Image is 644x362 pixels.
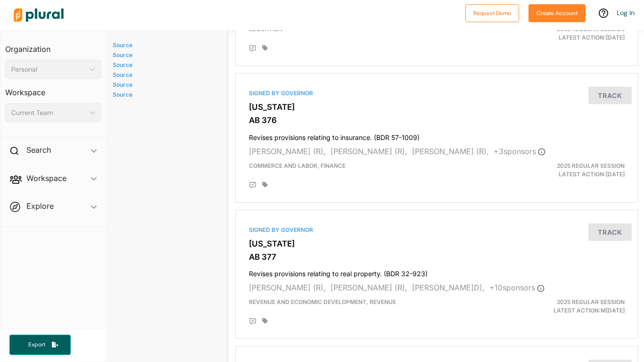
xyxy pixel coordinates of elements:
button: Create Account [528,4,586,22]
div: Latest Action: M[DATE] [502,298,632,315]
a: Source [113,61,214,68]
span: Export [22,341,52,349]
div: Add tags [262,318,268,324]
div: Add Position Statement [249,45,256,52]
h3: Workspace [5,79,101,99]
button: Export [9,335,71,355]
a: Create Account [528,8,586,17]
a: Source [113,51,214,58]
span: + 3 sponsor s [494,147,545,156]
span: + 10 sponsor s [489,283,545,292]
button: Request Demo [465,4,519,22]
h3: [US_STATE] [249,239,625,248]
span: [PERSON_NAME] (R), [249,283,326,292]
div: Signed by Governor [249,89,625,98]
div: Add Position Statement [249,318,256,325]
h3: AB 377 [249,252,625,262]
h3: AB 376 [249,115,625,125]
span: [PERSON_NAME] (R), [330,147,407,156]
a: Request Demo [465,8,519,17]
a: Source [113,91,214,98]
span: Revenue and Economic Development, Revenue [249,298,396,305]
h3: [US_STATE] [249,102,625,112]
div: Personal [11,65,86,74]
button: Track [588,87,632,104]
span: 2025 Regular Session [557,162,625,169]
button: Track [588,223,632,241]
h2: Search [26,145,51,155]
span: Commerce and Labor, Finance [249,162,346,169]
span: [PERSON_NAME]D), [412,283,485,292]
span: [PERSON_NAME] (R), [249,147,326,156]
h4: Revises provisions relating to real property. (BDR 32-923) [249,265,625,278]
a: Source [113,71,214,78]
div: Add tags [262,181,268,188]
a: Source [113,81,214,88]
div: Add tags [262,45,268,51]
h3: Organization [5,35,101,56]
div: Current Team [11,108,86,118]
div: Latest Action: [DATE] [502,162,632,179]
span: [PERSON_NAME] (R), [412,147,489,156]
span: 2025 Regular Session [557,298,625,305]
div: Signed by Governor [249,226,625,234]
a: Source [113,41,214,49]
a: Log In [617,8,635,17]
span: [PERSON_NAME] (R), [330,283,407,292]
div: Add Position Statement [249,181,256,189]
h4: Revises provisions relating to insurance. (BDR 57-1009) [249,129,625,142]
div: Latest Action: [DATE] [502,25,632,42]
